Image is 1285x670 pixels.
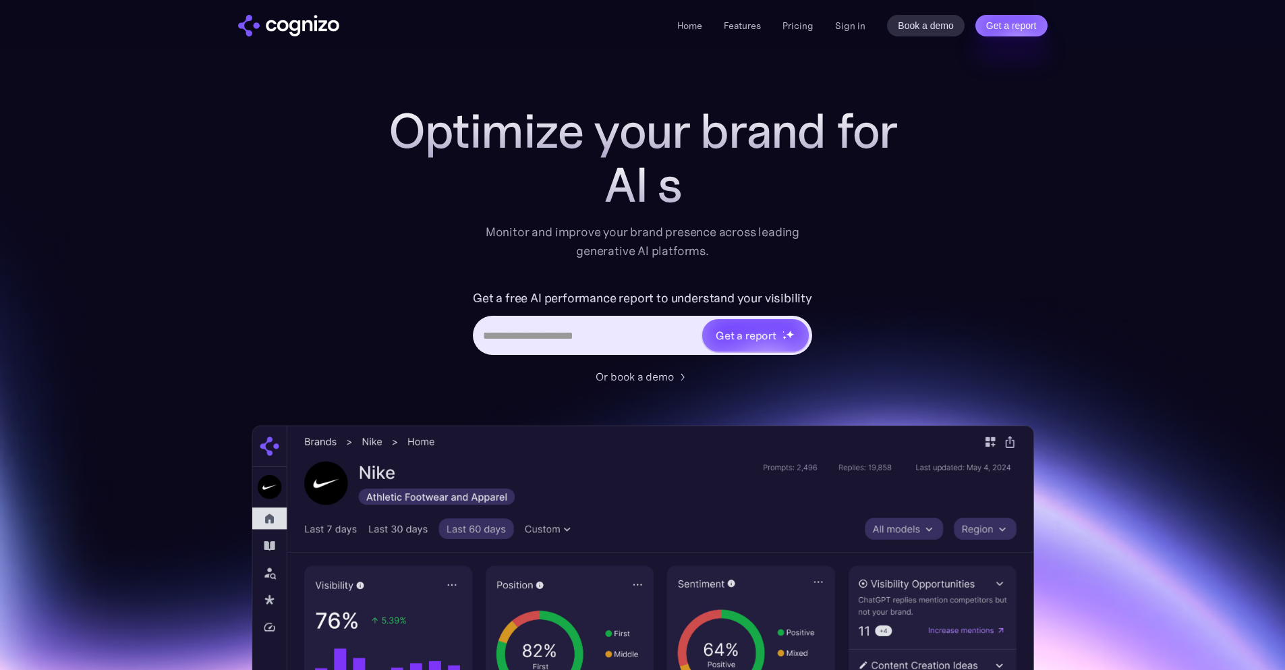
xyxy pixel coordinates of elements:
a: Get a report [975,15,1048,36]
img: star [782,331,784,333]
img: cognizo logo [238,15,339,36]
a: Book a demo [887,15,965,36]
form: Hero URL Input Form [473,287,812,362]
a: Sign in [835,18,865,34]
div: Monitor and improve your brand presence across leading generative AI platforms. [477,223,809,260]
h1: Optimize your brand for [373,104,913,158]
img: star [782,335,787,340]
a: Pricing [782,20,813,32]
div: Or book a demo [596,368,674,385]
img: star [786,330,795,339]
a: Get a reportstarstarstar [701,318,810,353]
div: AI s [373,158,913,212]
label: Get a free AI performance report to understand your visibility [473,287,812,309]
a: Or book a demo [596,368,690,385]
a: Features [724,20,761,32]
a: Home [677,20,702,32]
div: Get a report [716,327,776,343]
a: home [238,15,339,36]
